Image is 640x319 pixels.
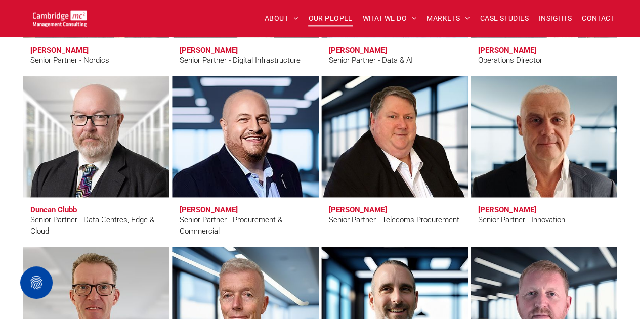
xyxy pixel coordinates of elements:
[33,12,87,22] a: Your Business Transformed | Cambridge Management Consulting
[30,214,162,237] div: Senior Partner - Data Centres, Edge & Cloud
[478,214,565,226] div: Senior Partner - Innovation
[260,11,304,26] a: ABOUT
[329,214,459,226] div: Senior Partner - Telecoms Procurement
[33,10,87,27] img: Go to Homepage
[329,45,387,55] h3: [PERSON_NAME]
[466,73,621,201] a: Matt Lawson
[421,11,475,26] a: MARKETS
[180,45,238,55] h3: [PERSON_NAME]
[30,45,89,55] h3: [PERSON_NAME]
[180,214,311,237] div: Senior Partner - Procurement & Commercial
[478,205,536,214] h3: [PERSON_NAME]
[180,205,238,214] h3: [PERSON_NAME]
[475,11,534,26] a: CASE STUDIES
[329,205,387,214] h3: [PERSON_NAME]
[358,11,422,26] a: WHAT WE DO
[172,76,319,198] a: Andy Everest
[303,11,357,26] a: OUR PEOPLE
[23,76,169,198] a: Duncan Clubb
[534,11,577,26] a: INSIGHTS
[180,55,301,66] div: Senior Partner - Digital Infrastructure
[321,76,468,198] a: Eric Green
[478,45,536,55] h3: [PERSON_NAME]
[30,55,109,66] div: Senior Partner - Nordics
[329,55,413,66] div: Senior Partner - Data & AI
[30,205,77,214] h3: Duncan Clubb
[577,11,620,26] a: CONTACT
[478,55,542,66] div: Operations Director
